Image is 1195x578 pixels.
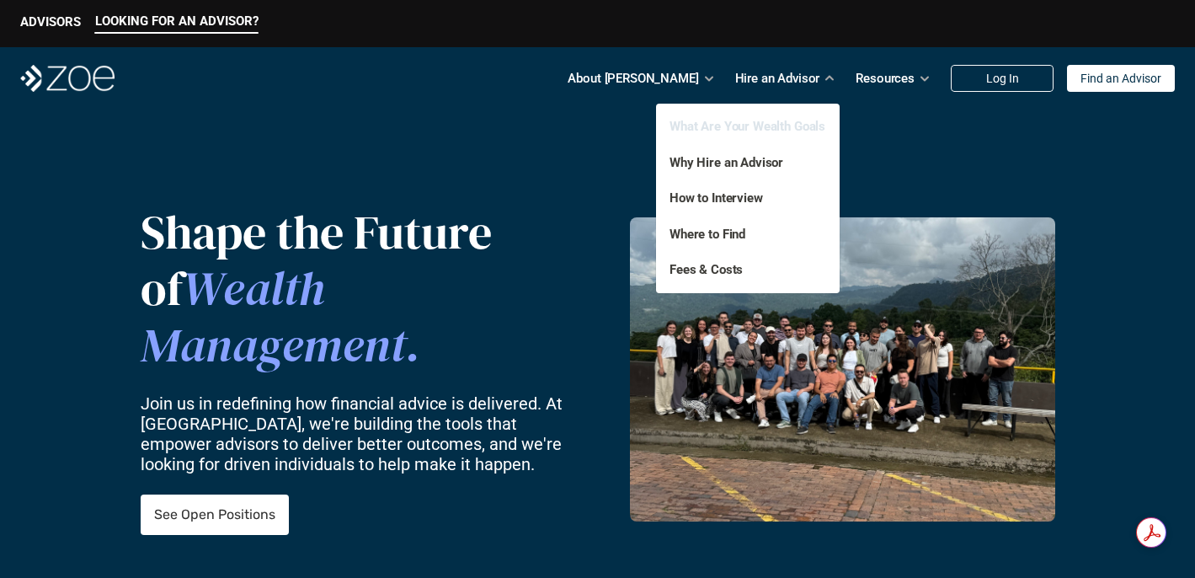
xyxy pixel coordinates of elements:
a: How to Interview [670,190,763,206]
p: About [PERSON_NAME] [568,66,698,91]
a: See Open Positions [141,495,289,535]
p: Log In [986,72,1019,86]
a: Where to Find [670,227,745,242]
a: Log In [951,65,1054,92]
a: Why Hire an Advisor [670,155,783,170]
p: ADVISORS [20,14,81,29]
a: What Are Your Wealth Goals [670,119,825,134]
p: Shape the Future of [141,204,575,374]
p: See Open Positions [154,507,275,523]
p: Find an Advisor [1080,72,1161,86]
p: Resources [856,66,915,91]
p: Join us in redefining how financial advice is delivered. At [GEOGRAPHIC_DATA], we're building the... [141,393,576,474]
a: Fees & Costs [670,262,743,277]
p: LOOKING FOR AN ADVISOR? [95,13,259,29]
p: Hire an Advisor [735,66,820,91]
span: Wealth Management. [141,256,420,377]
